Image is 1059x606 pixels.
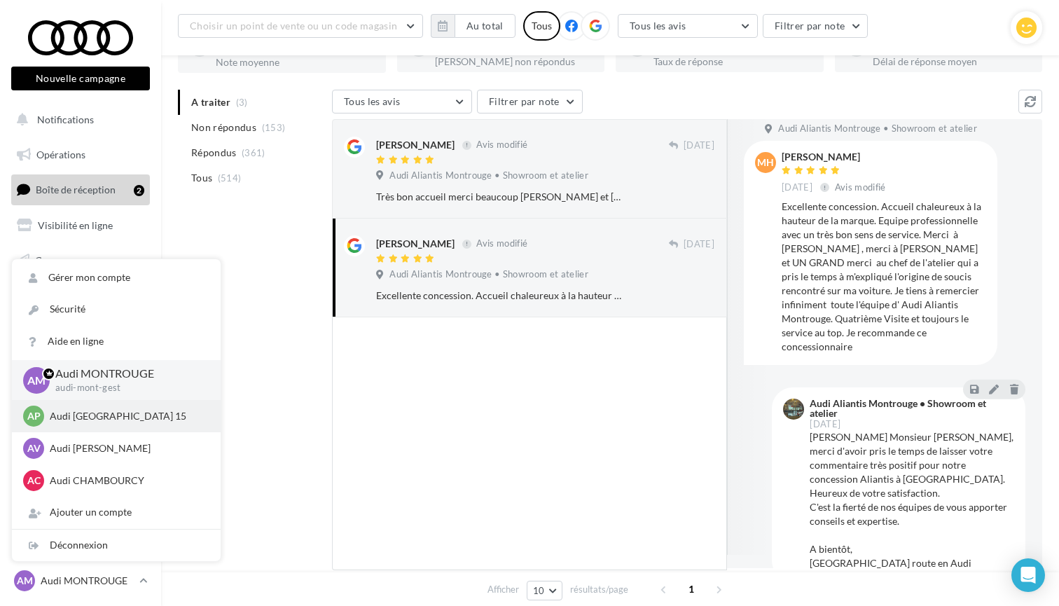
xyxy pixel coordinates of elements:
[262,122,286,133] span: (153)
[12,326,221,357] a: Aide en ligne
[778,123,977,135] span: Audi Aliantis Montrouge • Showroom et atelier
[191,120,256,135] span: Non répondus
[27,372,46,388] span: AM
[8,211,153,240] a: Visibilité en ligne
[618,14,758,38] button: Tous les avis
[190,20,397,32] span: Choisir un point de vente ou un code magasin
[8,246,153,275] a: Campagnes
[12,294,221,325] a: Sécurité
[763,14,868,38] button: Filtrer par note
[477,90,583,113] button: Filtrer par note
[835,181,886,193] span: Avis modifié
[376,190,623,204] div: Très bon accueil merci beaucoup [PERSON_NAME] et [PERSON_NAME] pour votre professionnalisme et vo...
[38,219,113,231] span: Visibilité en ligne
[476,238,527,249] span: Avis modifié
[782,181,812,194] span: [DATE]
[50,474,204,488] p: Audi CHAMBOURCY
[630,20,686,32] span: Tous les avis
[11,67,150,90] button: Nouvelle campagne
[8,280,153,310] a: Médiathèque
[41,574,134,588] p: Audi MONTROUGE
[36,184,116,195] span: Boîte de réception
[12,497,221,528] div: Ajouter un compte
[653,57,812,67] div: Taux de réponse
[680,578,702,600] span: 1
[27,441,41,455] span: AV
[55,366,198,382] p: Audi MONTROUGE
[431,14,515,38] button: Au total
[216,57,375,67] div: Note moyenne
[873,57,1032,67] div: Délai de réponse moyen
[684,238,714,251] span: [DATE]
[782,152,889,162] div: [PERSON_NAME]
[376,289,623,303] div: Excellente concession. Accueil chaleureux à la hauteur de la marque. Equipe professionnelle avec ...
[8,105,147,135] button: Notifications
[810,420,840,429] span: [DATE]
[8,140,153,170] a: Opérations
[810,399,1011,418] div: Audi Aliantis Montrouge • Showroom et atelier
[527,581,562,600] button: 10
[12,262,221,294] a: Gérer mon compte
[50,441,204,455] p: Audi [PERSON_NAME]
[533,585,545,596] span: 10
[8,174,153,205] a: Boîte de réception2
[455,14,515,38] button: Au total
[389,170,588,182] span: Audi Aliantis Montrouge • Showroom et atelier
[35,254,85,266] span: Campagnes
[191,171,212,185] span: Tous
[218,172,242,184] span: (514)
[376,138,455,152] div: [PERSON_NAME]
[332,90,472,113] button: Tous les avis
[476,139,527,151] span: Avis modifié
[8,315,153,357] a: PLV et print personnalisable
[27,409,41,423] span: AP
[134,185,144,196] div: 2
[191,146,237,160] span: Répondus
[435,57,594,67] div: [PERSON_NAME] non répondus
[36,149,85,160] span: Opérations
[344,95,401,107] span: Tous les avis
[810,430,1014,570] div: [PERSON_NAME] Monsieur [PERSON_NAME], merci d'avoir pris le temps de laisser votre commentaire tr...
[1011,558,1045,592] div: Open Intercom Messenger
[389,268,588,281] span: Audi Aliantis Montrouge • Showroom et atelier
[523,11,560,41] div: Tous
[11,567,150,594] a: AM Audi MONTROUGE
[570,583,628,596] span: résultats/page
[684,139,714,152] span: [DATE]
[27,474,41,488] span: AC
[37,113,94,125] span: Notifications
[17,574,33,588] span: AM
[487,583,519,596] span: Afficher
[242,147,265,158] span: (361)
[376,237,455,251] div: [PERSON_NAME]
[757,156,774,170] span: mh
[50,409,204,423] p: Audi [GEOGRAPHIC_DATA] 15
[12,530,221,561] div: Déconnexion
[782,200,986,354] div: Excellente concession. Accueil chaleureux à la hauteur de la marque. Equipe professionnelle avec ...
[178,14,423,38] button: Choisir un point de vente ou un code magasin
[55,382,198,394] p: audi-mont-gest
